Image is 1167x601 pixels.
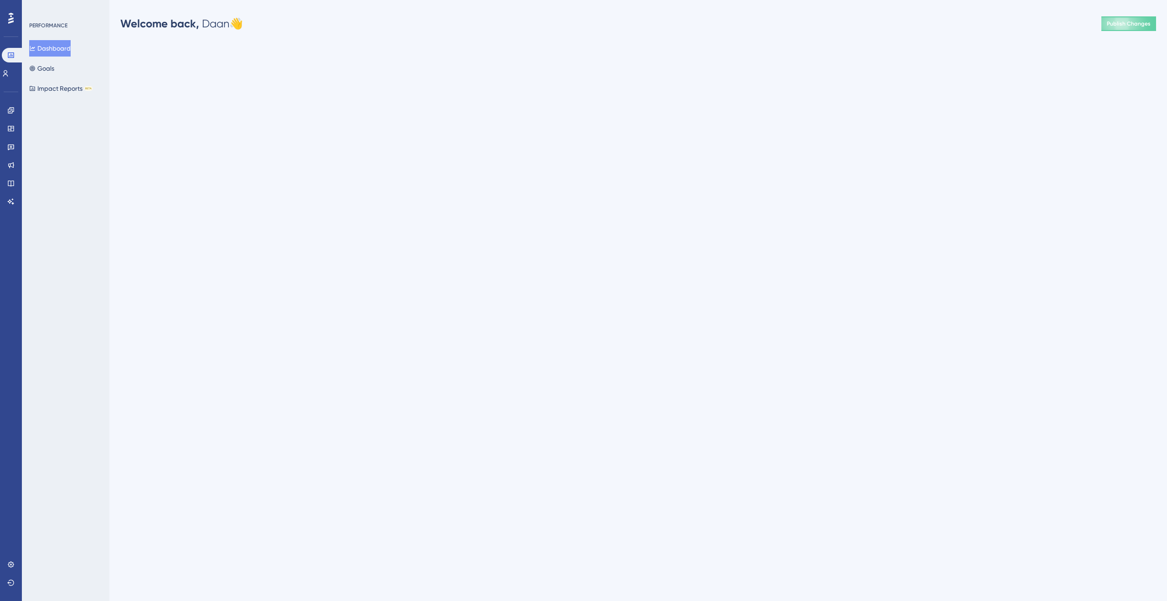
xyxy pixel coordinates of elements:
[120,17,199,30] span: Welcome back,
[29,60,54,77] button: Goals
[1101,16,1156,31] button: Publish Changes
[84,86,93,91] div: BETA
[120,16,243,31] div: Daan 👋
[29,80,93,97] button: Impact ReportsBETA
[29,40,71,57] button: Dashboard
[1107,20,1151,27] span: Publish Changes
[29,22,67,29] div: PERFORMANCE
